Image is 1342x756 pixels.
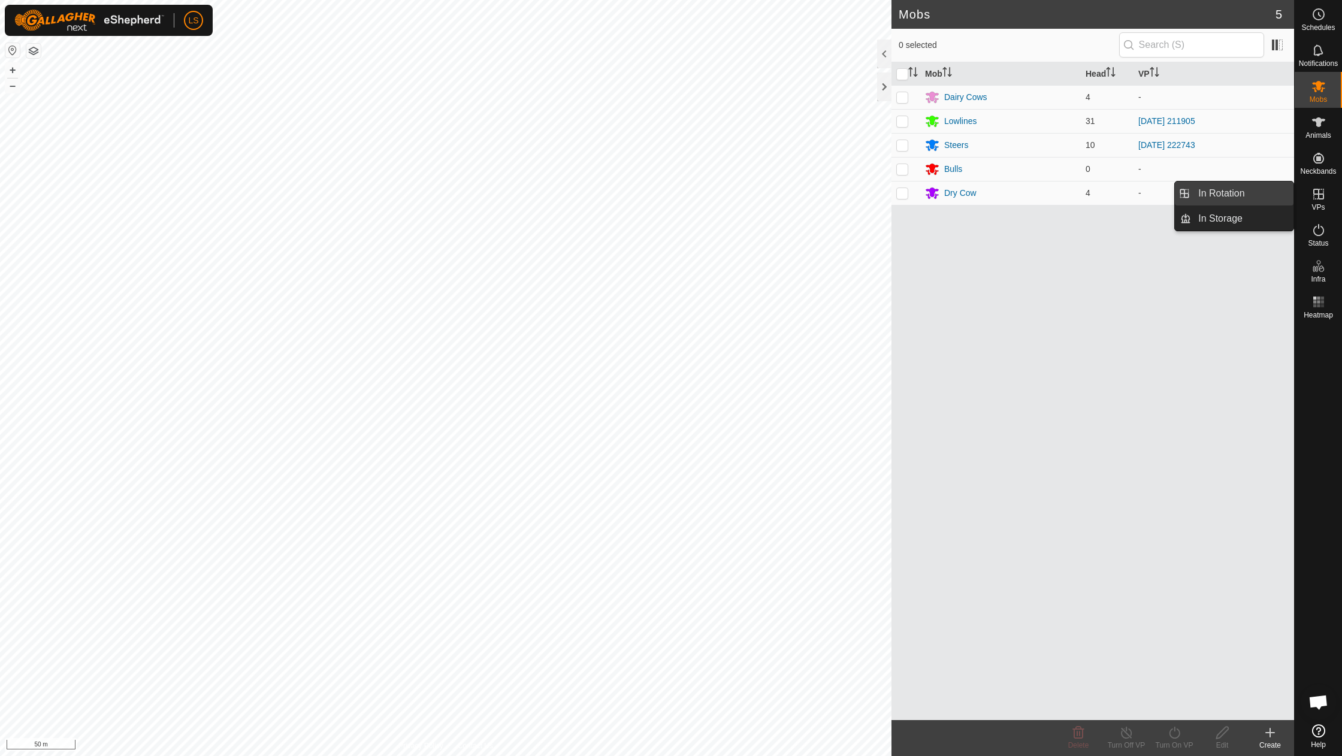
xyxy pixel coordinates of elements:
th: Mob [920,62,1081,86]
img: Gallagher Logo [14,10,164,31]
a: In Rotation [1191,182,1293,205]
span: Animals [1305,132,1331,139]
a: Help [1295,719,1342,753]
span: In Storage [1198,211,1243,226]
div: Dry Cow [944,187,977,199]
span: LS [188,14,198,27]
td: - [1134,85,1294,109]
span: Mobs [1310,96,1327,103]
span: 0 selected [899,39,1119,52]
a: In Storage [1191,207,1293,231]
input: Search (S) [1119,32,1264,58]
a: [DATE] 222743 [1138,140,1195,150]
button: – [5,78,20,93]
span: Schedules [1301,24,1335,31]
h2: Mobs [899,7,1275,22]
span: Status [1308,240,1328,247]
span: In Rotation [1198,186,1244,201]
td: - [1134,181,1294,205]
span: Heatmap [1304,312,1333,319]
span: Delete [1068,741,1089,749]
p-sorticon: Activate to sort [908,69,918,78]
button: Map Layers [26,44,41,58]
div: Create [1246,740,1294,751]
span: VPs [1311,204,1325,211]
div: Dairy Cows [944,91,987,104]
p-sorticon: Activate to sort [1106,69,1116,78]
div: Edit [1198,740,1246,751]
div: Steers [944,139,968,152]
div: Turn Off VP [1102,740,1150,751]
div: Bulls [944,163,962,176]
div: Lowlines [944,115,977,128]
span: 10 [1086,140,1095,150]
button: + [5,63,20,77]
a: [DATE] 211905 [1138,116,1195,126]
p-sorticon: Activate to sort [942,69,952,78]
td: - [1134,157,1294,181]
span: 5 [1275,5,1282,23]
span: Neckbands [1300,168,1336,175]
span: Help [1311,741,1326,748]
span: 4 [1086,92,1090,102]
span: 4 [1086,188,1090,198]
th: Head [1081,62,1134,86]
a: Contact Us [458,740,493,751]
span: Infra [1311,276,1325,283]
span: Notifications [1299,60,1338,67]
th: VP [1134,62,1294,86]
div: Turn On VP [1150,740,1198,751]
li: In Rotation [1175,182,1293,205]
li: In Storage [1175,207,1293,231]
span: 31 [1086,116,1095,126]
button: Reset Map [5,43,20,58]
span: 0 [1086,164,1090,174]
p-sorticon: Activate to sort [1150,69,1159,78]
a: Privacy Policy [398,740,443,751]
div: Open chat [1301,684,1337,720]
